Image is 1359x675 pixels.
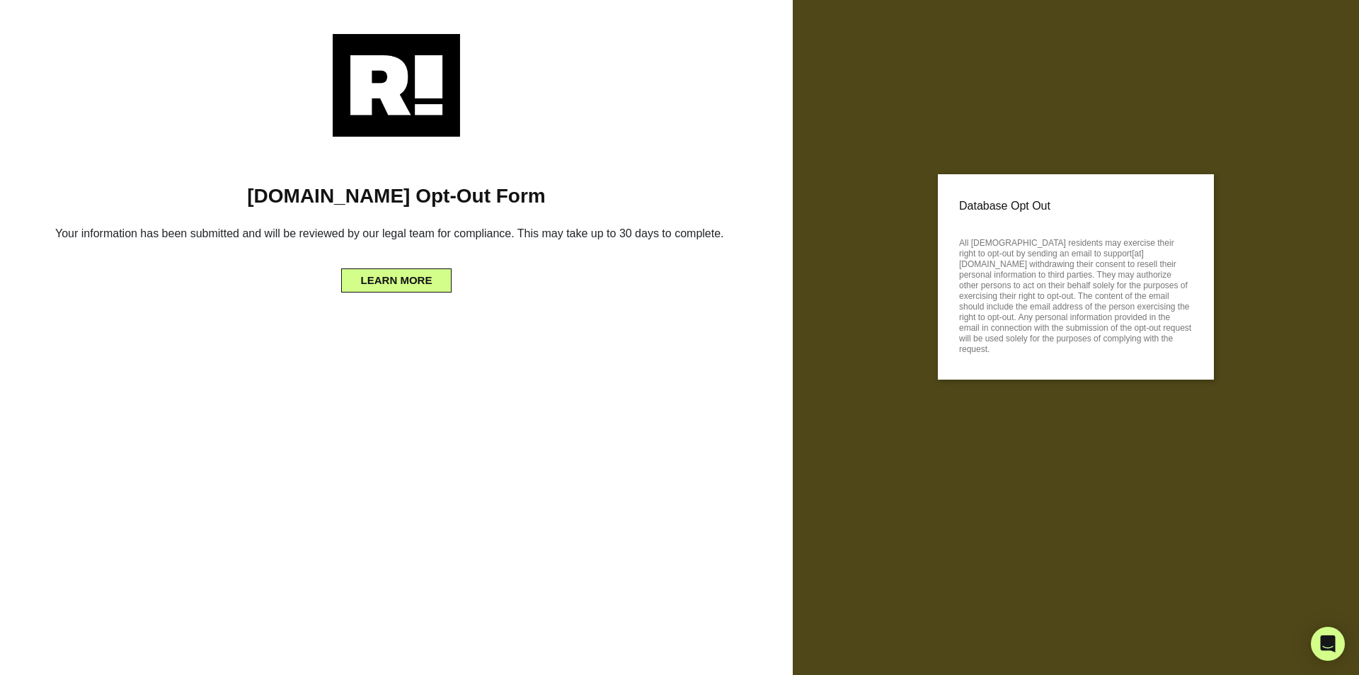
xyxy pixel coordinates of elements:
[959,195,1193,217] p: Database Opt Out
[333,34,460,137] img: Retention.com
[341,271,452,283] a: LEARN MORE
[21,184,772,208] h1: [DOMAIN_NAME] Opt-Out Form
[1311,627,1345,661] div: Open Intercom Messenger
[959,234,1193,355] p: All [DEMOGRAPHIC_DATA] residents may exercise their right to opt-out by sending an email to suppo...
[21,221,772,251] h6: Your information has been submitted and will be reviewed by our legal team for compliance. This m...
[341,268,452,293] button: LEARN MORE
